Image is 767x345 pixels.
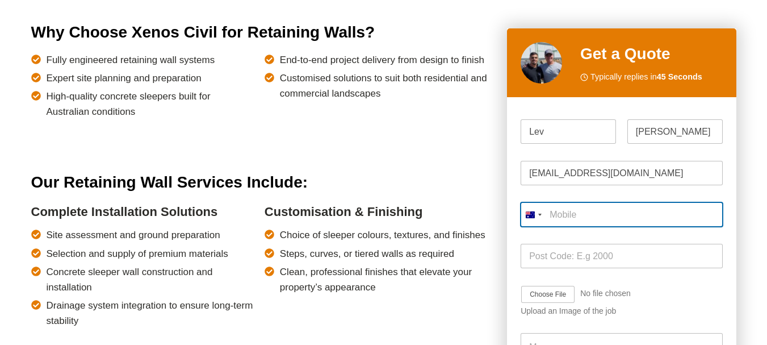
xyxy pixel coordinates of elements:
span: End-to-end project delivery from design to finish [280,52,484,68]
span: Selection and supply of premium materials [47,246,228,261]
span: Choice of sleeper colours, textures, and finishes [280,227,485,243]
span: Clean, professional finishes that elevate your property’s appearance [280,264,489,295]
input: Post Code: E.g 2000 [521,244,722,268]
h2: Our Retaining Wall Services Include: [31,171,489,194]
span: High-quality concrete sleepers built for Australian conditions [47,89,255,119]
input: Last Name [627,119,723,144]
button: Selected country [521,202,546,227]
h4: Complete Installation Solutions [31,202,255,221]
span: Customised solutions to suit both residential and commercial landscapes [280,70,489,101]
h4: Customisation & Finishing [265,202,489,221]
span: Site assessment and ground preparation [47,227,220,243]
span: Concrete sleeper wall construction and installation [47,264,255,295]
strong: 45 Seconds [657,72,702,81]
h2: Why Choose Xenos Civil for Retaining Walls? [31,20,489,44]
span: Steps, curves, or tiered walls as required [280,246,454,261]
div: Upload an Image of the job [521,306,722,316]
span: Drainage system integration to ensure long-term stability [47,298,255,329]
span: Fully engineered retaining wall systems [47,52,215,68]
span: Expert site planning and preparation [47,70,202,86]
span: Typically replies in [590,70,702,84]
input: Email [521,161,722,185]
input: First Name [521,119,616,144]
input: Mobile [521,202,722,227]
h2: Get a Quote [580,42,723,66]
